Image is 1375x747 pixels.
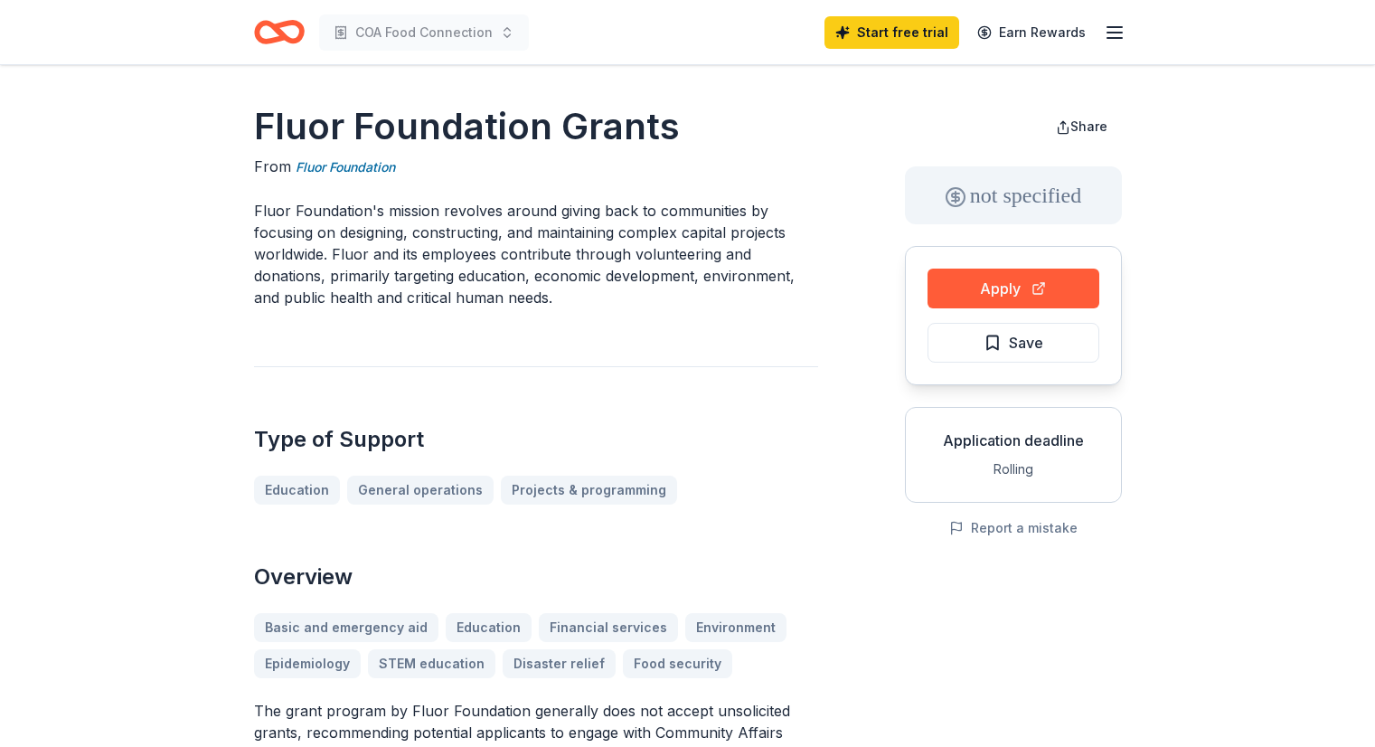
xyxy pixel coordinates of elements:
[966,16,1097,49] a: Earn Rewards
[254,156,818,178] div: From
[254,425,818,454] h2: Type of Support
[254,476,340,505] a: Education
[296,156,395,178] a: Fluor Foundation
[928,269,1099,308] button: Apply
[254,101,818,152] h1: Fluor Foundation Grants
[824,16,959,49] a: Start free trial
[1009,331,1043,355] span: Save
[501,476,677,505] a: Projects & programming
[254,563,818,591] h2: Overview
[1070,118,1107,134] span: Share
[319,14,529,51] button: COA Food Connection
[920,430,1107,451] div: Application deadline
[949,517,1078,539] button: Report a mistake
[905,166,1122,224] div: not specified
[347,476,494,505] a: General operations
[254,200,818,308] p: Fluor Foundation's mission revolves around giving back to communities by focusing on designing, c...
[355,22,493,43] span: COA Food Connection
[928,323,1099,363] button: Save
[920,459,1107,480] div: Rolling
[254,11,305,53] a: Home
[1041,109,1122,145] button: Share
